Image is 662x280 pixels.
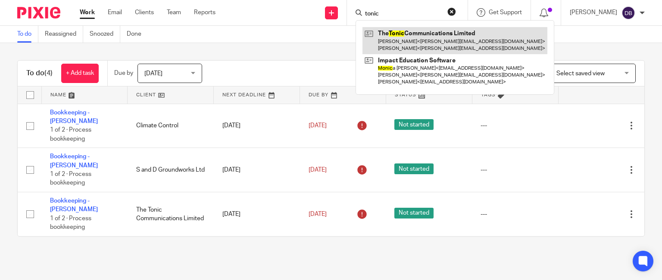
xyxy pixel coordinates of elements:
td: [DATE] [214,148,300,192]
td: Climate Control [128,104,214,148]
span: Get Support [489,9,522,15]
span: [DATE] [309,123,327,129]
span: 1 of 2 · Process bookkeeping [50,127,91,142]
a: Bookkeeping - [PERSON_NAME] [50,154,98,168]
h1: To do [26,69,53,78]
td: The Tonic Communications Limited [128,192,214,236]
a: Reassigned [45,26,83,43]
span: (4) [44,70,53,77]
span: Not started [394,163,434,174]
a: Clients [135,8,154,17]
a: Bookkeeping - [PERSON_NAME] [50,198,98,212]
a: Snoozed [90,26,120,43]
a: Work [80,8,95,17]
a: Done [127,26,148,43]
a: Team [167,8,181,17]
div: --- [481,166,550,174]
p: Due by [114,69,133,77]
a: To do [17,26,38,43]
img: Pixie [17,7,60,18]
span: Select saved view [556,71,605,77]
a: + Add task [61,64,99,83]
div: --- [481,121,550,130]
td: [DATE] [214,104,300,148]
span: Not started [394,119,434,130]
span: [DATE] [309,211,327,217]
span: [DATE] [309,167,327,173]
td: [DATE] [214,192,300,236]
p: [PERSON_NAME] [570,8,617,17]
span: Tags [481,92,496,97]
span: Not started [394,208,434,218]
span: 1 of 2 · Process bookkeeping [50,215,91,231]
div: --- [481,210,550,218]
span: [DATE] [144,71,162,77]
a: Reports [194,8,215,17]
td: S and D Groundworks Ltd [128,148,214,192]
a: Email [108,8,122,17]
button: Clear [447,7,456,16]
span: 1 of 2 · Process bookkeeping [50,171,91,186]
input: Search [364,10,442,18]
a: Bookkeeping - [PERSON_NAME] [50,110,98,124]
img: svg%3E [621,6,635,20]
